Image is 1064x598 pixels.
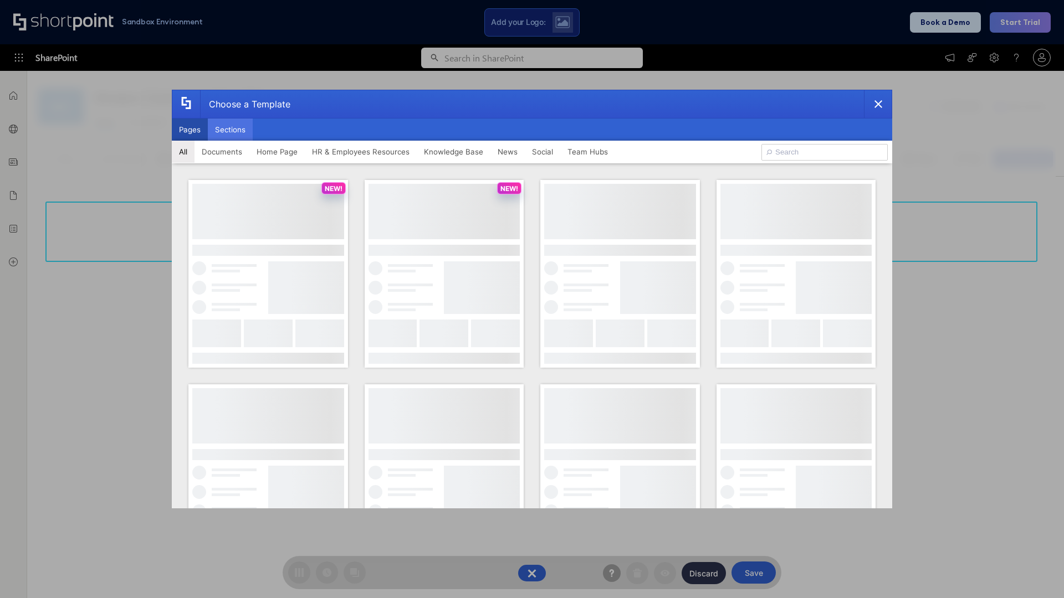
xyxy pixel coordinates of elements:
button: Documents [195,141,249,163]
p: NEW! [325,184,342,193]
button: Team Hubs [560,141,615,163]
button: Sections [208,118,253,141]
button: Knowledge Base [417,141,490,163]
div: Choose a Template [200,90,290,118]
button: All [172,141,195,163]
iframe: Chat Widget [1009,545,1064,598]
button: Pages [172,118,208,141]
button: News [490,141,525,163]
input: Search [761,144,888,161]
button: HR & Employees Resources [305,141,417,163]
div: template selector [172,90,892,508]
p: NEW! [500,184,518,193]
button: Social [525,141,560,163]
button: Home Page [249,141,305,163]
